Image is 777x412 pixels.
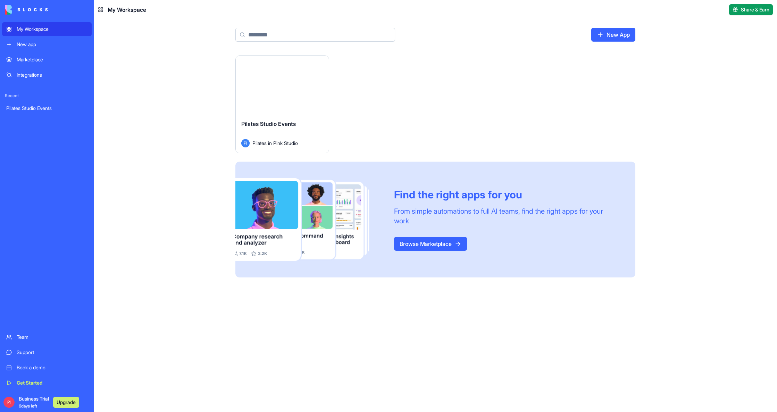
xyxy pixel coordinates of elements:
[17,41,87,48] div: New app
[2,53,92,67] a: Marketplace
[2,101,92,115] a: Pilates Studio Events
[394,237,467,251] a: Browse Marketplace
[235,55,329,153] a: Pilates Studio EventsPIPilates in Pink Studio
[53,397,79,408] button: Upgrade
[17,349,87,356] div: Support
[2,68,92,82] a: Integrations
[3,397,15,408] span: PI
[6,105,87,112] div: Pilates Studio Events
[19,403,37,409] span: 6 days left
[394,188,619,201] div: Find the right apps for you
[591,28,635,42] a: New App
[252,139,298,147] span: Pilates in Pink Studio
[19,395,49,409] span: Business Trial
[741,6,769,13] span: Share & Earn
[2,376,92,390] a: Get Started
[241,120,296,127] span: Pilates Studio Events
[2,22,92,36] a: My Workspace
[2,361,92,375] a: Book a demo
[729,4,773,15] button: Share & Earn
[17,71,87,78] div: Integrations
[17,56,87,63] div: Marketplace
[241,139,250,147] span: PI
[2,330,92,344] a: Team
[17,364,87,371] div: Book a demo
[2,345,92,359] a: Support
[108,6,146,14] span: My Workspace
[17,334,87,341] div: Team
[2,37,92,51] a: New app
[5,5,48,15] img: logo
[2,93,92,98] span: Recent
[235,178,383,261] img: Frame_181_egmpey.png
[17,26,87,33] div: My Workspace
[394,206,619,226] div: From simple automations to full AI teams, find the right apps for your work
[17,379,87,386] div: Get Started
